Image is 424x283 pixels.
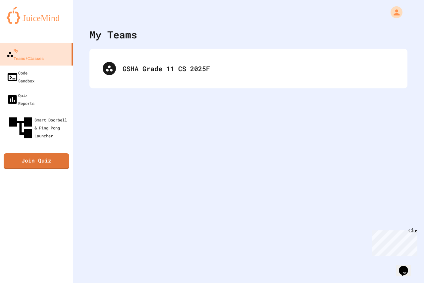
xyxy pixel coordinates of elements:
[7,114,70,142] div: Smart Doorbell & Ping Pong Launcher
[123,64,394,73] div: GSHA Grade 11 CS 2025F
[4,153,69,169] a: Join Quiz
[7,46,44,62] div: My Teams/Classes
[89,27,137,42] div: My Teams
[96,55,401,82] div: GSHA Grade 11 CS 2025F
[396,257,417,276] iframe: chat widget
[3,3,46,42] div: Chat with us now!Close
[7,7,66,24] img: logo-orange.svg
[369,228,417,256] iframe: chat widget
[7,69,34,85] div: Code Sandbox
[384,5,404,20] div: My Account
[7,91,34,107] div: Quiz Reports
